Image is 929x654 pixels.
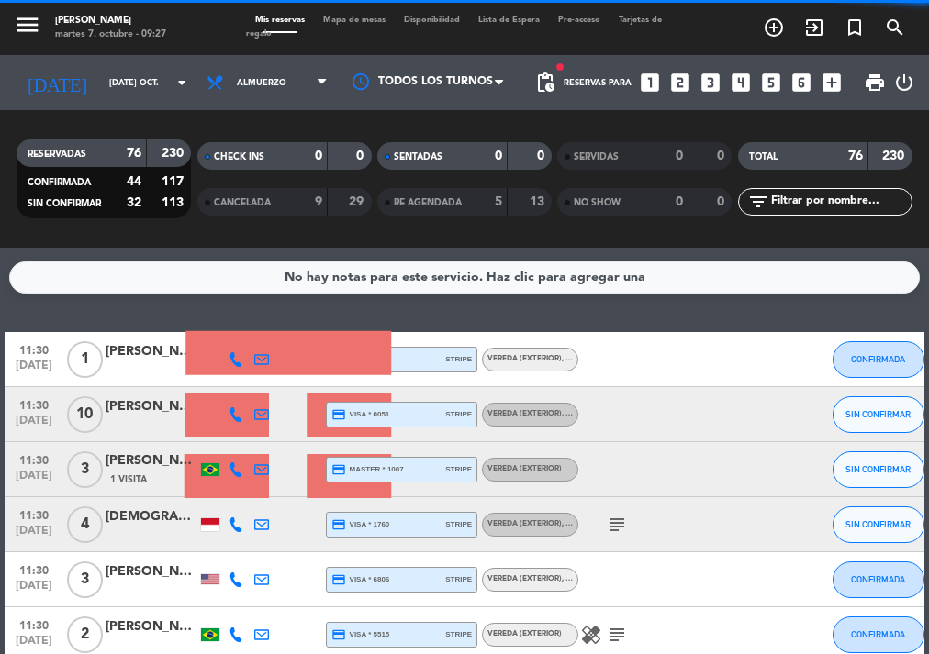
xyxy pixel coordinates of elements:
[851,629,905,639] span: CONFIRMADA
[11,415,57,436] span: [DATE]
[28,199,101,208] span: SIN CONFIRMAR
[331,517,346,532] i: credit_card
[331,462,404,477] span: master * 1007
[349,195,367,208] strong: 29
[315,195,322,208] strong: 9
[11,360,57,381] span: [DATE]
[394,152,442,161] span: SENTADAS
[331,407,389,422] span: visa * 0051
[487,630,562,637] span: Vereda (EXTERIOR)
[162,175,187,188] strong: 117
[537,150,548,162] strong: 0
[554,61,565,72] span: fiber_manual_record
[495,195,502,208] strong: 5
[394,198,462,207] span: RE AGENDADA
[55,28,166,41] div: martes 7. octubre - 09:27
[487,410,584,417] span: Vereda (EXTERIOR)
[851,354,905,364] span: CONFIRMADA
[110,472,147,487] span: 1 Visita
[668,71,692,94] i: looks_two
[11,614,57,635] span: 11:30
[717,195,728,208] strong: 0
[11,394,57,415] span: 11:30
[11,580,57,601] span: [DATE]
[331,627,389,642] span: visa * 5515
[331,572,346,587] i: credit_card
[184,330,392,499] img: Cross Selling
[28,178,91,187] span: CONFIRMADA
[314,16,395,24] span: Mapa de mesas
[106,616,197,637] div: [PERSON_NAME]
[530,195,548,208] strong: 13
[580,624,602,646] i: healing
[67,396,103,433] span: 10
[55,14,166,28] div: [PERSON_NAME]
[285,267,645,288] div: No hay notas para este servicio. Haz clic para agregar una
[803,17,825,39] i: exit_to_app
[606,514,628,536] i: subject
[562,410,584,417] span: , ARS -
[487,575,584,582] span: Vereda (EXTERIOR)
[833,451,924,488] button: SIN CONFIRMAR
[717,150,728,162] strong: 0
[844,17,866,39] i: turned_in_not
[162,147,187,160] strong: 230
[833,506,924,543] button: SIN CONFIRMAR
[445,408,472,420] span: stripe
[127,147,141,160] strong: 76
[606,624,628,646] i: subject
[864,72,886,94] span: print
[315,150,322,162] strong: 0
[763,17,785,39] i: add_circle_outline
[676,195,683,208] strong: 0
[445,573,472,585] span: stripe
[331,407,346,422] i: credit_card
[487,520,584,527] span: Vereda (EXTERIOR)
[574,198,621,207] span: NO SHOW
[893,55,915,110] div: LOG OUT
[676,150,683,162] strong: 0
[106,561,197,582] div: [PERSON_NAME]
[747,191,769,213] i: filter_list
[884,17,906,39] i: search
[833,341,924,378] button: CONFIRMADA
[14,11,41,44] button: menu
[562,520,584,527] span: , ARS -
[495,150,502,162] strong: 0
[14,11,41,39] i: menu
[564,78,632,88] span: Reservas para
[487,465,562,472] span: Vereda (EXTERIOR)
[331,572,389,587] span: visa * 6806
[237,78,286,88] span: Almuerzo
[445,628,472,640] span: stripe
[171,72,193,94] i: arrow_drop_down
[106,396,197,417] div: [PERSON_NAME]
[331,517,389,532] span: visa * 1760
[127,175,141,188] strong: 44
[534,72,556,94] span: pending_actions
[562,355,584,362] span: , ARS -
[11,449,57,470] span: 11:30
[833,396,924,433] button: SIN CONFIRMAR
[11,470,57,491] span: [DATE]
[127,196,141,209] strong: 32
[67,451,103,488] span: 3
[749,152,778,161] span: TOTAL
[28,150,86,159] span: RESERVADAS
[574,152,619,161] span: SERVIDAS
[214,198,271,207] span: CANCELADA
[729,71,753,94] i: looks_4
[445,353,472,365] span: stripe
[67,341,103,378] span: 1
[331,462,346,477] i: credit_card
[893,72,915,94] i: power_settings_new
[11,338,57,360] span: 11:30
[848,150,863,162] strong: 76
[14,64,100,101] i: [DATE]
[549,16,610,24] span: Pre-acceso
[445,463,472,475] span: stripe
[106,506,197,527] div: [DEMOGRAPHIC_DATA][PERSON_NAME]
[845,519,911,529] span: SIN CONFIRMAR
[106,341,197,362] div: [PERSON_NAME]
[699,71,722,94] i: looks_3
